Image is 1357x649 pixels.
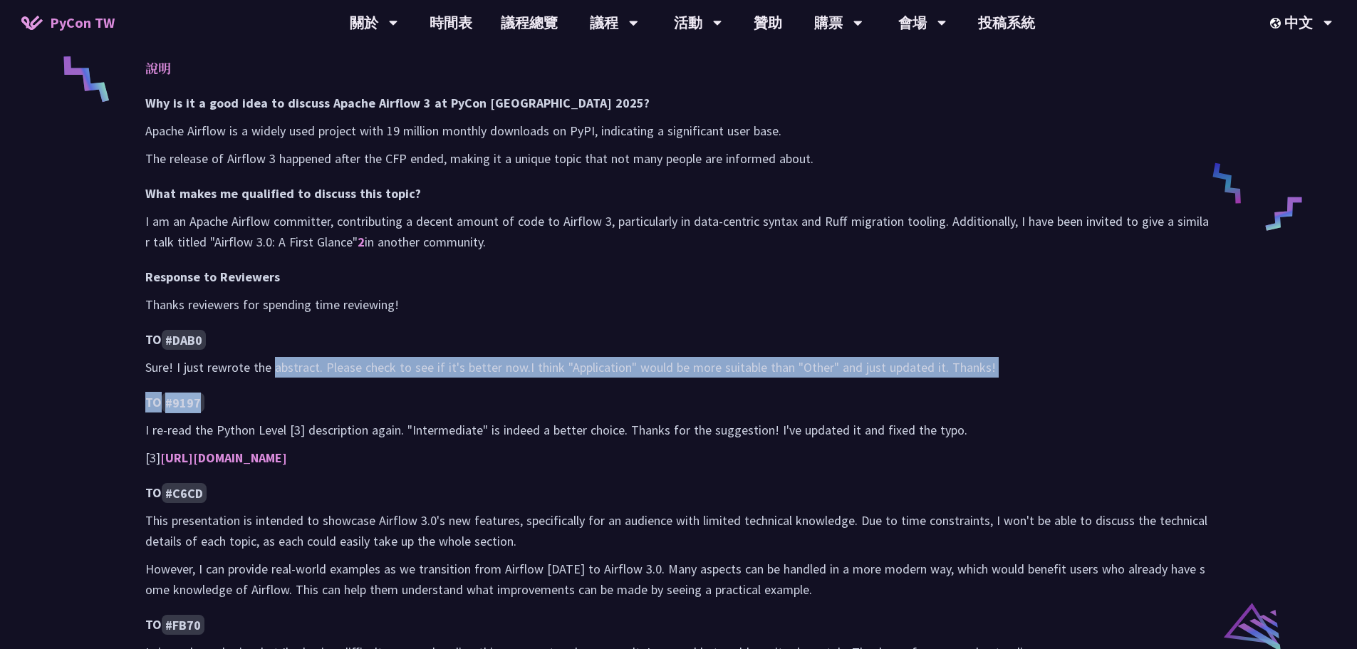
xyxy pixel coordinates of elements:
[145,482,1212,503] h4: TO
[145,120,1212,141] p: Apache Airflow is a widely used project with 19 million monthly downloads on PyPI, indicating a s...
[50,12,115,33] span: PyCon TW
[21,16,43,30] img: Home icon of PyCon TW 2025
[145,357,1212,378] p: Sure! I just rewrote the abstract. Please check to see if it's better now.I think "Application" w...
[7,5,129,41] a: PyCon TW
[145,510,1212,551] p: This presentation is intended to showcase Airflow 3.0's new features, specifically for an audienc...
[145,93,1212,113] h3: Why is it a good idea to discuss Apache Airflow 3 at PyCon [GEOGRAPHIC_DATA] 2025?
[162,330,206,350] code: #DAB0
[145,559,1212,600] p: However, I can provide real-world examples as we transition from Airflow [DATE] to Airflow 3.0. M...
[162,483,207,503] code: #C6CD
[145,266,1212,287] h3: Response to Reviewers
[145,420,1212,440] p: I re-read the Python Level [3] description again. "Intermediate" is indeed a better choice. Thank...
[145,183,1212,204] h3: What makes me qualified to discuss this topic?
[160,450,287,466] a: [URL][DOMAIN_NAME]
[145,392,1212,412] h4: TO
[162,615,204,635] code: #FB70
[358,234,365,250] a: 2
[145,148,1212,169] p: The release of Airflow 3 happened after the CFP ended, making it a unique topic that not many peo...
[162,393,204,412] code: #9197
[145,294,1212,315] p: Thanks reviewers for spending time reviewing!
[145,447,1212,468] p: [3]
[145,211,1212,252] p: I am an Apache Airflow committer, contributing a decent amount of code to Airflow 3, particularly...
[145,614,1212,635] h4: TO
[145,58,1183,78] p: 說明
[145,329,1212,350] h4: TO
[1270,18,1284,28] img: Locale Icon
